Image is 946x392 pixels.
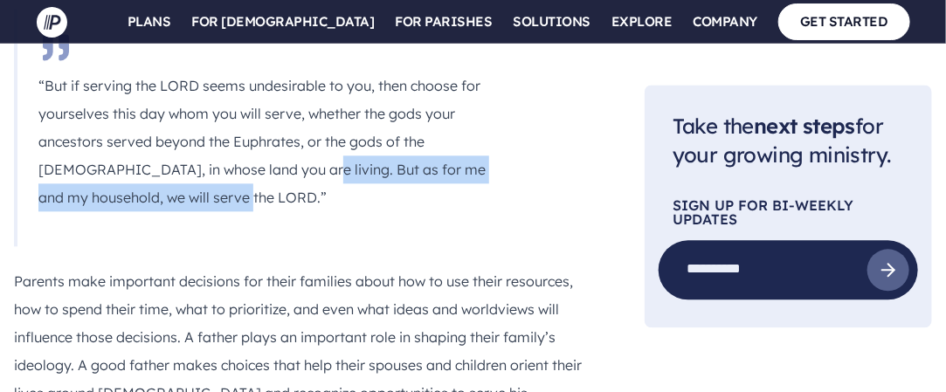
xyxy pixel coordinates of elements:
[673,199,904,227] p: Sign Up For Bi-Weekly Updates
[38,72,496,211] p: “But if serving the LORD seems undesirable to you, then choose for yourselves this day whom you w...
[754,113,855,140] span: next steps
[778,3,910,39] a: GET STARTED
[673,113,891,168] span: Take the for your growing ministry.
